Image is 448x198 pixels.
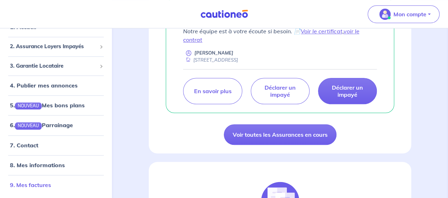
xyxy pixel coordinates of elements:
[301,28,342,35] a: Voir le certificat
[10,43,97,51] span: 2. Assurance Loyers Impayés
[10,23,36,30] a: 1. Accueil
[318,78,377,104] a: Déclarer un impayé
[327,84,368,98] p: Déclarer un impayé
[198,10,251,18] img: Cautioneo
[10,102,85,109] a: 5.NOUVEAUMes bons plans
[10,62,97,70] span: 3. Garantie Locataire
[368,5,440,23] button: illu_account_valid_menu.svgMon compte
[3,138,109,152] div: 7. Contact
[194,87,231,95] p: En savoir plus
[10,161,65,168] a: 8. Mes informations
[183,78,242,104] a: En savoir plus
[3,59,109,73] div: 3. Garantie Locataire
[10,181,51,188] a: 9. Mes factures
[3,78,109,92] div: 4. Publier mes annonces
[10,82,78,89] a: 4. Publier mes annonces
[183,27,377,44] p: Notre équipe est à votre écoute si besoin. 📄 ,
[3,177,109,192] div: 9. Mes factures
[183,57,238,63] div: [STREET_ADDRESS]
[224,124,336,145] a: Voir toutes les Assurances en cours
[3,158,109,172] div: 8. Mes informations
[10,141,38,148] a: 7. Contact
[260,84,301,98] p: Déclarer un impayé
[251,78,310,104] a: Déclarer un impayé
[379,9,391,20] img: illu_account_valid_menu.svg
[10,121,73,129] a: 6.NOUVEAUParrainage
[393,10,426,18] p: Mon compte
[3,40,109,53] div: 2. Assurance Loyers Impayés
[3,98,109,112] div: 5.NOUVEAUMes bons plans
[194,50,233,56] p: [PERSON_NAME]
[3,118,109,132] div: 6.NOUVEAUParrainage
